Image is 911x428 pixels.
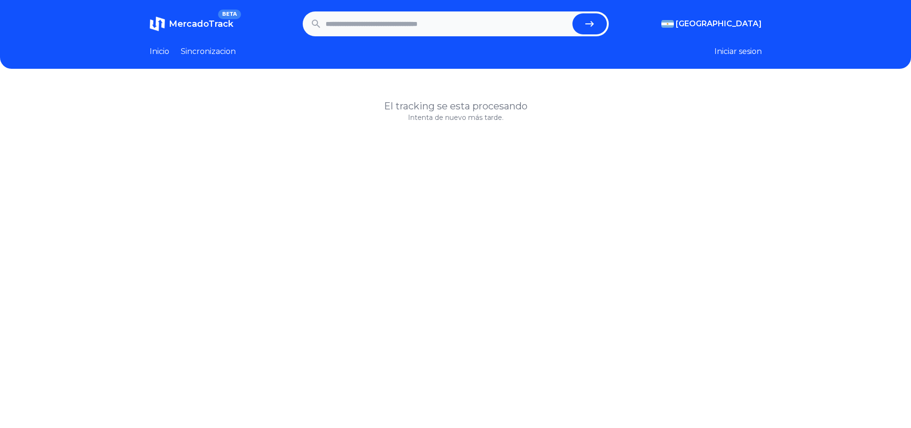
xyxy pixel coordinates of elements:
span: BETA [218,10,241,19]
a: Sincronizacion [181,46,236,57]
h1: El tracking se esta procesando [150,99,762,113]
span: [GEOGRAPHIC_DATA] [676,18,762,30]
p: Intenta de nuevo más tarde. [150,113,762,122]
button: Iniciar sesion [714,46,762,57]
span: MercadoTrack [169,19,233,29]
button: [GEOGRAPHIC_DATA] [661,18,762,30]
a: Inicio [150,46,169,57]
a: MercadoTrackBETA [150,16,233,32]
img: MercadoTrack [150,16,165,32]
img: Argentina [661,20,674,28]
